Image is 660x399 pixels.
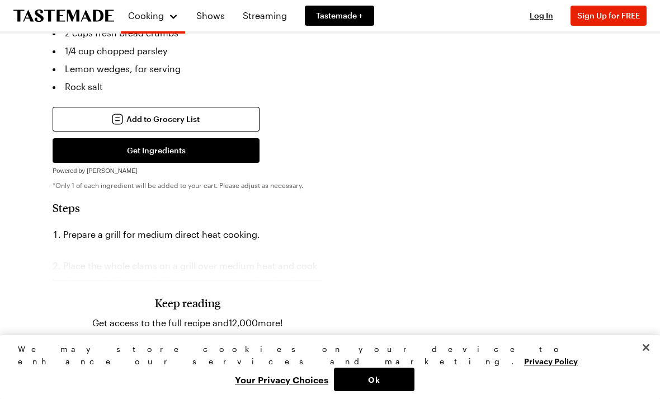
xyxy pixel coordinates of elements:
[128,10,164,21] span: Cooking
[305,6,374,26] a: Tastemade +
[92,316,283,330] p: Get access to the full recipe and 12,000 more!
[53,201,323,214] h2: Steps
[316,10,363,21] span: Tastemade +
[53,107,260,132] button: Add to Grocery List
[53,42,323,60] li: 1/4 cup chopped parsley
[519,10,564,21] button: Log In
[53,164,138,175] a: Powered by [PERSON_NAME]
[53,167,138,174] span: Powered by [PERSON_NAME]
[577,11,640,20] span: Sign Up for FREE
[334,368,414,391] button: Ok
[524,355,578,366] a: More information about your privacy, opens in a new tab
[571,6,647,26] button: Sign Up for FREE
[229,368,334,391] button: Your Privacy Choices
[53,181,323,190] p: *Only 1 of each ingredient will be added to your cart. Please adjust as necessary.
[634,335,658,360] button: Close
[53,78,323,96] li: Rock salt
[18,343,633,391] div: Privacy
[18,343,633,368] div: We may store cookies on your device to enhance our services and marketing.
[126,114,200,125] span: Add to Grocery List
[128,4,178,27] button: Cooking
[155,296,220,309] h3: Keep reading
[53,226,323,243] li: Prepare a grill for medium direct heat cooking.
[13,10,114,22] a: To Tastemade Home Page
[53,60,323,78] li: Lemon wedges, for serving
[530,11,553,20] span: Log In
[53,138,260,163] button: Get Ingredients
